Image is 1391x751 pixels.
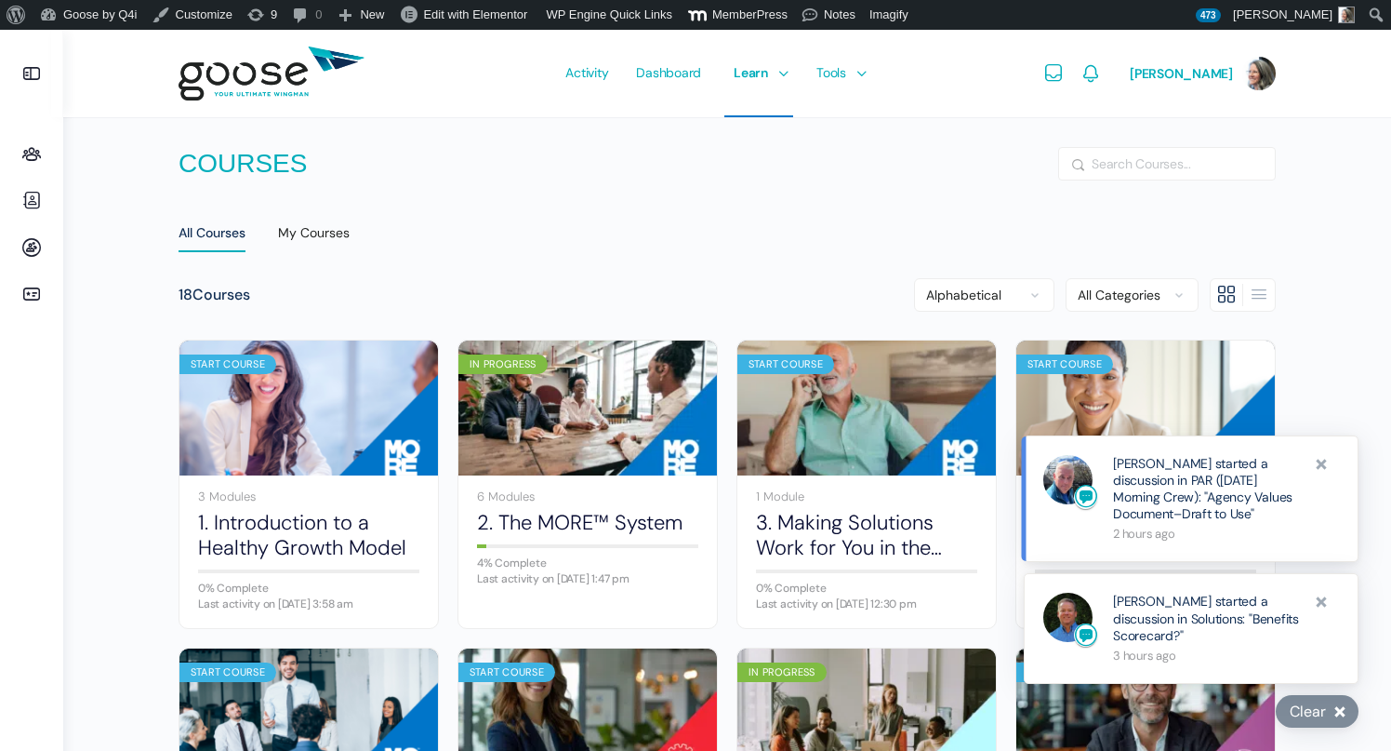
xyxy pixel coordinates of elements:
h4: Courses [179,145,307,181]
div: Start Course [458,663,555,682]
a: In Progress [458,341,717,476]
span: [PERSON_NAME] [1130,65,1233,82]
img: Profile Photo [1043,593,1093,642]
div: Last activity on [DATE] 1:47 pm [477,573,698,584]
span: Clear [1290,702,1326,721]
a: Tools [807,30,871,117]
div: Last activity on [DATE] 12:30 pm [756,598,977,610]
span: Dashboard [636,29,701,116]
div: Start Course [1016,663,1113,682]
span: 3 hours ago [1113,647,1302,664]
div: My Courses [278,224,350,252]
div: Last activity on [DATE] 3:58 am [198,598,419,610]
div: 0% Complete [756,583,977,594]
div: Start Course [179,663,276,682]
div: In Progress [458,355,548,374]
span: 473 [1196,8,1221,22]
input: Search Courses... [1059,148,1275,180]
span: 18 [179,285,192,304]
a: Learn [724,30,793,117]
img: Profile Photo [1043,455,1093,504]
div: 3 Modules [198,490,419,503]
a: Start Course [179,341,438,476]
a: [PERSON_NAME] started a discussion in PAR ([DATE] Morning Crew): "Agency Values Document–Draft to... [1113,455,1302,523]
span: Tools [816,29,846,116]
a: Notifications [1080,30,1102,117]
div: 1 Module [756,490,977,503]
div: Start Course [1016,355,1113,374]
a: My Courses [278,211,350,256]
div: Start Course [737,355,834,374]
span: 2 hours ago [1113,525,1302,543]
div: In Progress [737,663,827,682]
div: Start Course [179,355,276,374]
span: Edit with Elementor [423,7,527,21]
a: [PERSON_NAME] started a discussion in Solutions: "Benefits Scorecard?" [1113,593,1302,644]
div: All Courses [179,224,245,252]
a: 1. Introduction to a Healthy Growth Model [198,510,419,561]
div: 4% Complete [477,557,698,569]
iframe: Chat Widget [1298,662,1391,751]
div: 6 Modules [477,490,698,503]
div: 0% Complete [198,583,419,594]
a: Start Course [1016,341,1275,476]
a: [PERSON_NAME] [1130,30,1276,117]
span: Activity [565,29,608,116]
div: Courses [179,286,250,305]
a: 3. Making Solutions Work for You in the Sales Process [756,510,977,561]
div: Members directory secondary navigation [914,278,1276,312]
a: Start Course [737,341,996,476]
span: Learn [734,29,768,116]
a: Dashboard [627,30,710,117]
a: Messages [1042,30,1065,117]
a: Activity [556,30,617,117]
a: 2. The MORE™ System [477,510,698,535]
a: All Courses [179,211,245,255]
